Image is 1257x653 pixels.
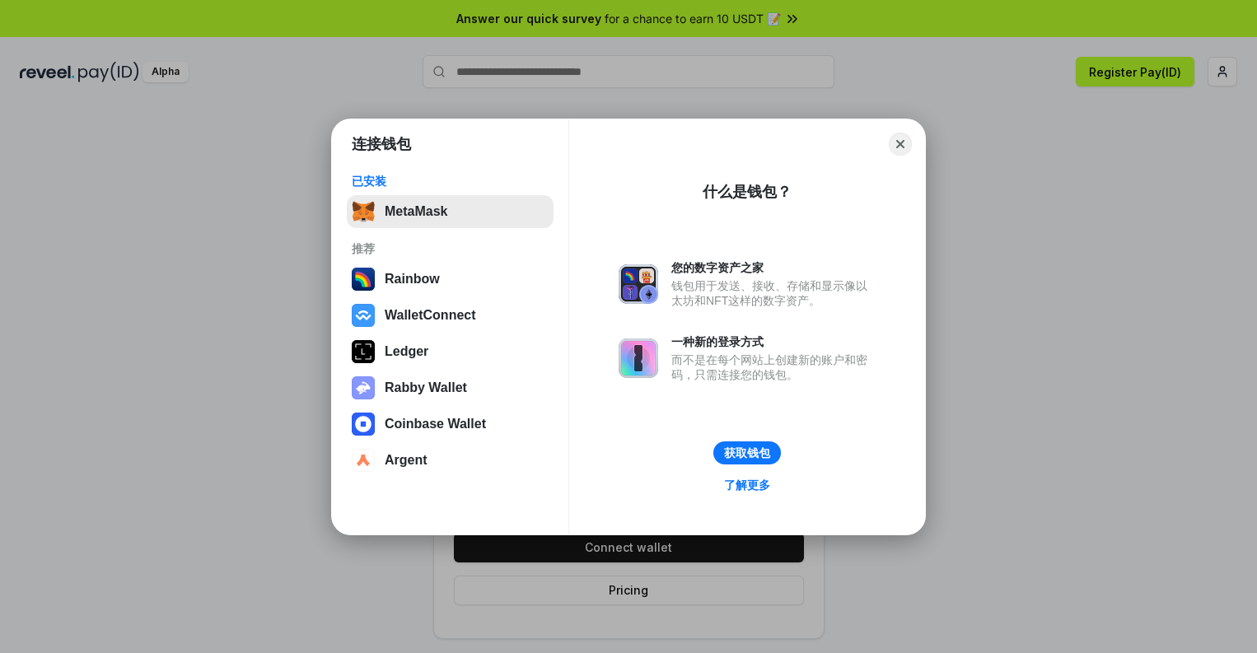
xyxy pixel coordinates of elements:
div: 钱包用于发送、接收、存储和显示像以太坊和NFT这样的数字资产。 [671,278,876,308]
div: 了解更多 [724,478,770,492]
div: 您的数字资产之家 [671,260,876,275]
button: Coinbase Wallet [347,408,554,441]
div: 已安装 [352,174,549,189]
div: WalletConnect [385,308,476,323]
div: Argent [385,453,428,468]
button: Ledger [347,335,554,368]
button: Rabby Wallet [347,371,554,404]
div: 而不是在每个网站上创建新的账户和密码，只需连接您的钱包。 [671,352,876,382]
button: Argent [347,444,554,477]
button: Close [889,133,912,156]
div: 推荐 [352,241,549,256]
button: 获取钱包 [713,441,781,464]
img: svg+xml,%3Csvg%20xmlns%3D%22http%3A%2F%2Fwww.w3.org%2F2000%2Fsvg%22%20fill%3D%22none%22%20viewBox... [619,338,658,378]
img: svg+xml,%3Csvg%20xmlns%3D%22http%3A%2F%2Fwww.w3.org%2F2000%2Fsvg%22%20fill%3D%22none%22%20viewBox... [619,264,658,304]
button: Rainbow [347,263,554,296]
div: Ledger [385,344,428,359]
h1: 连接钱包 [352,134,411,154]
div: MetaMask [385,204,447,219]
div: Coinbase Wallet [385,417,486,431]
img: svg+xml,%3Csvg%20xmlns%3D%22http%3A%2F%2Fwww.w3.org%2F2000%2Fsvg%22%20fill%3D%22none%22%20viewBox... [352,376,375,399]
button: WalletConnect [347,299,554,332]
a: 了解更多 [714,474,780,496]
div: 什么是钱包？ [703,182,792,202]
img: svg+xml,%3Csvg%20width%3D%2228%22%20height%3D%2228%22%20viewBox%3D%220%200%2028%2028%22%20fill%3D... [352,304,375,327]
img: svg+xml,%3Csvg%20width%3D%2228%22%20height%3D%2228%22%20viewBox%3D%220%200%2028%2028%22%20fill%3D... [352,449,375,472]
button: MetaMask [347,195,554,228]
div: Rainbow [385,272,440,287]
img: svg+xml,%3Csvg%20width%3D%2228%22%20height%3D%2228%22%20viewBox%3D%220%200%2028%2028%22%20fill%3D... [352,413,375,436]
div: 一种新的登录方式 [671,334,876,349]
img: svg+xml,%3Csvg%20fill%3D%22none%22%20height%3D%2233%22%20viewBox%3D%220%200%2035%2033%22%20width%... [352,200,375,223]
div: 获取钱包 [724,445,770,460]
img: svg+xml,%3Csvg%20xmlns%3D%22http%3A%2F%2Fwww.w3.org%2F2000%2Fsvg%22%20width%3D%2228%22%20height%3... [352,340,375,363]
div: Rabby Wallet [385,380,467,395]
img: svg+xml,%3Csvg%20width%3D%22120%22%20height%3D%22120%22%20viewBox%3D%220%200%20120%20120%22%20fil... [352,268,375,291]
